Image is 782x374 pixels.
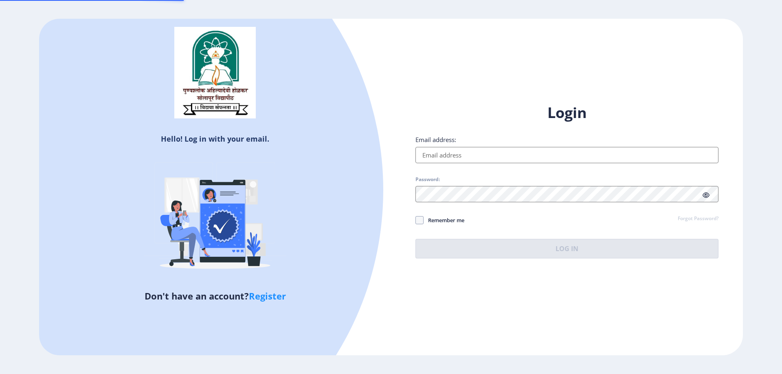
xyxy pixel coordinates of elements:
[415,176,440,183] label: Password:
[415,103,718,122] h1: Login
[678,215,718,223] a: Forgot Password?
[415,136,456,144] label: Email address:
[415,147,718,163] input: Email address
[415,239,718,258] button: Log In
[45,289,385,302] h5: Don't have an account?
[174,27,256,119] img: sulogo.png
[424,215,464,225] span: Remember me
[144,147,286,289] img: Verified-rafiki.svg
[249,290,286,302] a: Register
